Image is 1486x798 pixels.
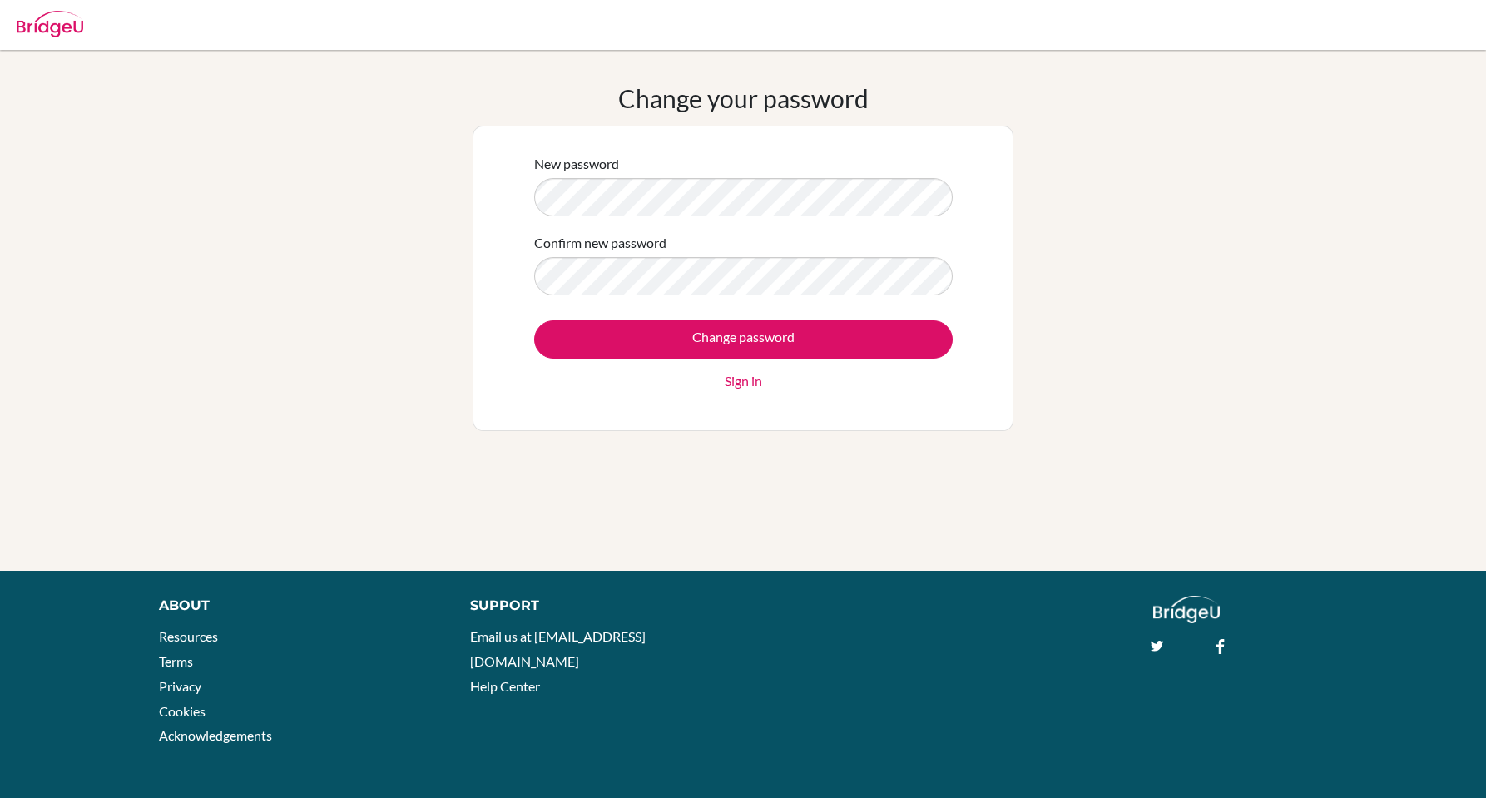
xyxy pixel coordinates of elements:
[159,628,218,644] a: Resources
[159,703,206,719] a: Cookies
[534,154,619,174] label: New password
[470,596,725,616] div: Support
[17,11,83,37] img: Bridge-U
[470,678,540,694] a: Help Center
[618,83,869,113] h1: Change your password
[159,678,201,694] a: Privacy
[725,371,762,391] a: Sign in
[1153,596,1221,623] img: logo_white@2x-f4f0deed5e89b7ecb1c2cc34c3e3d731f90f0f143d5ea2071677605dd97b5244.png
[534,320,953,359] input: Change password
[159,653,193,669] a: Terms
[159,727,272,743] a: Acknowledgements
[159,596,432,616] div: About
[470,628,646,669] a: Email us at [EMAIL_ADDRESS][DOMAIN_NAME]
[534,233,666,253] label: Confirm new password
